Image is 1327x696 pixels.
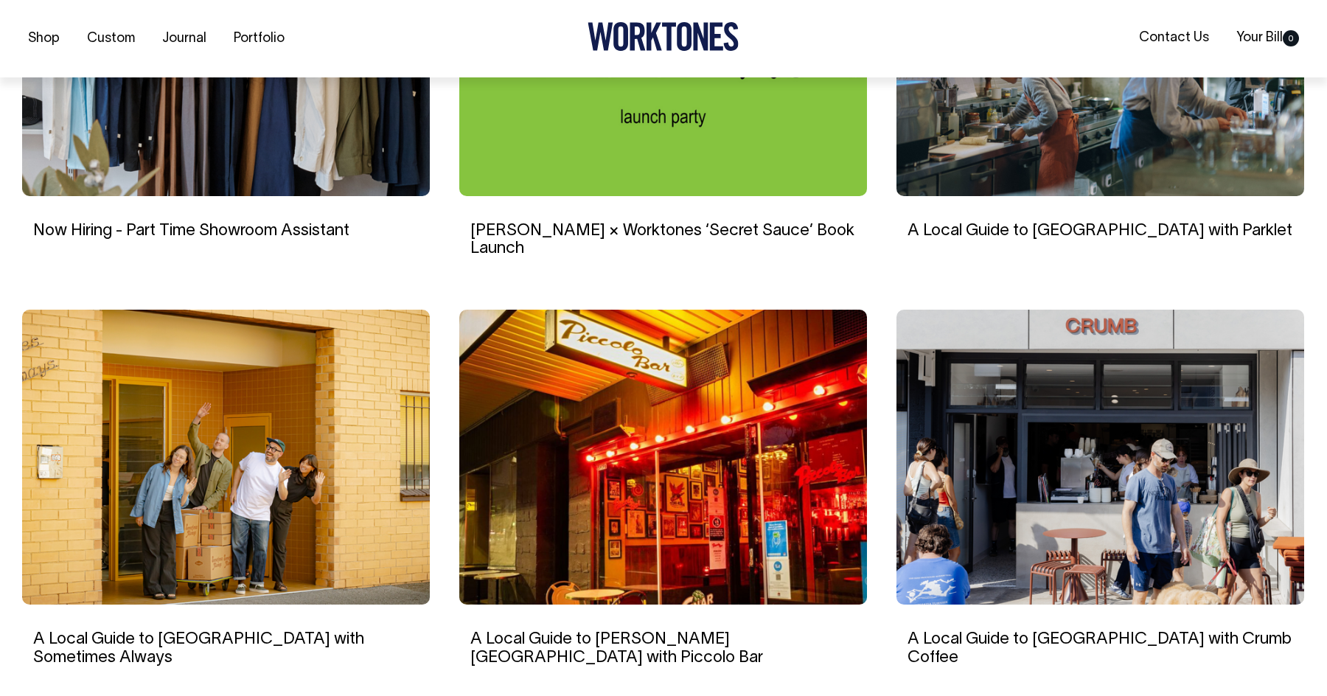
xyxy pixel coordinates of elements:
[81,27,141,51] a: Custom
[896,310,1304,605] img: People gather outside a cafe with a shopfront sign that reads "crumb".
[22,310,430,605] img: A Local Guide to Adelaide with Sometimes Always
[1283,30,1299,46] span: 0
[470,223,854,256] a: [PERSON_NAME] × Worktones ‘Secret Sauce’ Book Launch
[908,223,1292,238] a: A Local Guide to [GEOGRAPHIC_DATA] with Parklet
[33,632,364,664] a: A Local Guide to [GEOGRAPHIC_DATA] with Sometimes Always
[33,223,349,238] a: Now Hiring - Part Time Showroom Assistant
[1230,26,1305,50] a: Your Bill0
[228,27,290,51] a: Portfolio
[156,27,212,51] a: Journal
[22,27,66,51] a: Shop
[1133,26,1215,50] a: Contact Us
[459,310,867,605] img: A Local Guide to Potts Point with Piccolo Bar
[470,632,763,664] a: A Local Guide to [PERSON_NAME][GEOGRAPHIC_DATA] with Piccolo Bar
[908,632,1292,664] a: A Local Guide to [GEOGRAPHIC_DATA] with Crumb Coffee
